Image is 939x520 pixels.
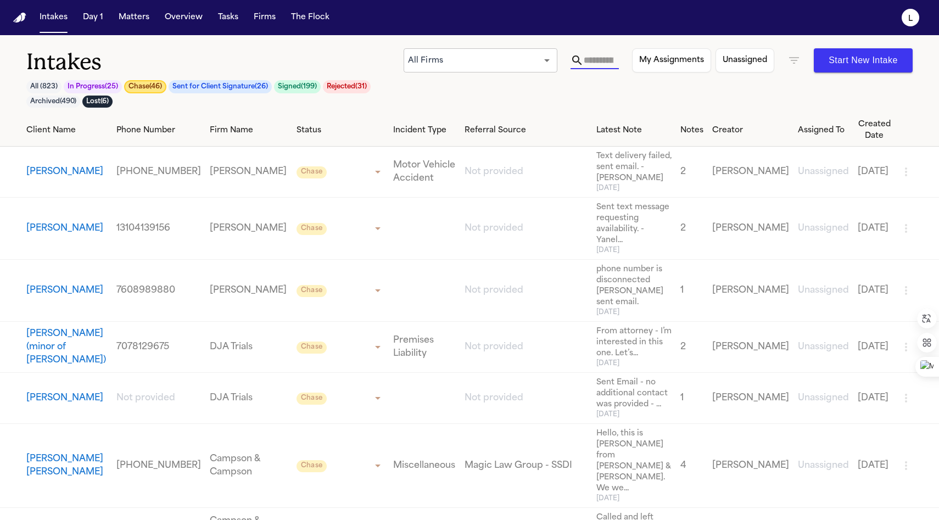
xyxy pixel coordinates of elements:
[116,284,201,297] a: View details for Ranfy Lambert
[712,459,789,472] a: View details for Amber Lynn Wallace
[116,165,201,178] a: View details for LeeAnn Morgan
[858,119,891,142] div: Created Date
[858,165,891,178] a: View details for LeeAnn Morgan
[596,308,672,317] span: [DATE]
[465,165,588,178] a: View details for LeeAnn Morgan
[798,459,849,472] a: View details for Amber Lynn Wallace
[323,80,371,93] button: Rejected(31)
[596,151,672,184] span: Text delivery failed, sent email. - [PERSON_NAME]
[596,151,672,193] a: View details for LeeAnn Morgan
[596,377,672,410] span: Sent Email - no additional contact was provided - ...
[680,284,703,297] a: View details for Ranfy Lambert
[35,8,72,27] button: Intakes
[26,284,103,297] button: View details for Ranfy Lambert
[116,459,201,472] a: View details for Amber Lynn Wallace
[680,165,703,178] a: View details for LeeAnn Morgan
[160,8,207,27] button: Overview
[297,166,327,178] span: Chase
[114,8,154,27] button: Matters
[798,392,849,405] a: View details for Dashanna Frias
[680,392,703,405] a: View details for Dashanna Frias
[712,222,789,235] a: View details for Shermi Weston
[393,334,456,360] a: View details for Corey Ingersoll (minor of Alyssa Gastelum)
[116,340,201,354] a: View details for Corey Ingersoll (minor of Alyssa Gastelum)
[116,394,175,402] span: Not provided
[465,286,523,295] span: Not provided
[297,223,327,235] span: Chase
[596,202,672,246] span: Sent text message requesting availability. - Yanel...
[465,224,523,233] span: Not provided
[680,224,686,233] span: 2
[798,340,849,354] a: View details for Corey Ingersoll (minor of Alyssa Gastelum)
[596,264,672,317] a: View details for Ranfy Lambert
[680,286,684,295] span: 1
[680,167,686,176] span: 2
[287,8,334,27] button: The Flock
[798,461,849,470] span: Unassigned
[858,392,891,405] a: View details for Dashanna Frias
[210,284,288,297] a: View details for Ranfy Lambert
[297,393,327,405] span: Chase
[26,125,108,136] div: Client Name
[26,222,103,235] button: View details for Shermi Weston
[596,428,672,494] span: Hello, this is [PERSON_NAME] from [PERSON_NAME] & [PERSON_NAME]. We we...
[596,246,672,255] span: [DATE]
[297,285,327,297] span: Chase
[596,125,672,136] div: Latest Note
[858,222,891,235] a: View details for Shermi Weston
[116,222,201,235] a: View details for Shermi Weston
[393,159,456,185] a: View details for LeeAnn Morgan
[26,165,103,178] button: View details for LeeAnn Morgan
[596,410,672,419] span: [DATE]
[596,326,672,359] span: From attorney - I’m interested in this one. Let’s...
[680,394,684,402] span: 1
[26,327,108,367] button: View details for Corey Ingersoll (minor of Alyssa Gastelum)
[465,394,523,402] span: Not provided
[798,224,849,233] span: Unassigned
[210,452,288,479] a: View details for Amber Lynn Wallace
[712,125,789,136] div: Creator
[712,340,789,354] a: View details for Corey Ingersoll (minor of Alyssa Gastelum)
[64,80,122,93] button: In Progress(25)
[214,8,243,27] button: Tasks
[596,377,672,419] a: View details for Dashanna Frias
[79,8,108,27] a: Day 1
[712,392,789,405] a: View details for Dashanna Frias
[297,390,384,406] div: Update intake status
[26,48,404,76] h1: Intakes
[26,392,108,405] a: View details for Dashanna Frias
[465,459,588,472] a: View details for Amber Lynn Wallace
[465,167,523,176] span: Not provided
[632,48,711,72] button: My Assignments
[680,459,703,472] a: View details for Amber Lynn Wallace
[274,80,321,93] button: Signed(199)
[26,452,108,479] button: View details for Amber Lynn Wallace
[465,392,588,405] a: View details for Dashanna Frias
[297,460,327,472] span: Chase
[465,125,588,136] div: Referral Source
[297,342,327,354] span: Chase
[210,222,288,235] a: View details for Shermi Weston
[858,459,891,472] a: View details for Amber Lynn Wallace
[393,459,456,472] a: View details for Amber Lynn Wallace
[596,326,672,368] a: View details for Corey Ingersoll (minor of Alyssa Gastelum)
[13,13,26,23] a: Home
[798,165,849,178] a: View details for LeeAnn Morgan
[680,343,686,351] span: 2
[798,284,849,297] a: View details for Ranfy Lambert
[712,165,789,178] a: View details for LeeAnn Morgan
[13,13,26,23] img: Finch Logo
[798,286,849,295] span: Unassigned
[465,222,588,235] a: View details for Shermi Weston
[26,165,108,178] a: View details for LeeAnn Morgan
[596,359,672,368] span: [DATE]
[712,284,789,297] a: View details for Ranfy Lambert
[210,392,288,405] a: View details for Dashanna Frias
[596,184,672,193] span: [DATE]
[798,125,849,136] div: Assigned To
